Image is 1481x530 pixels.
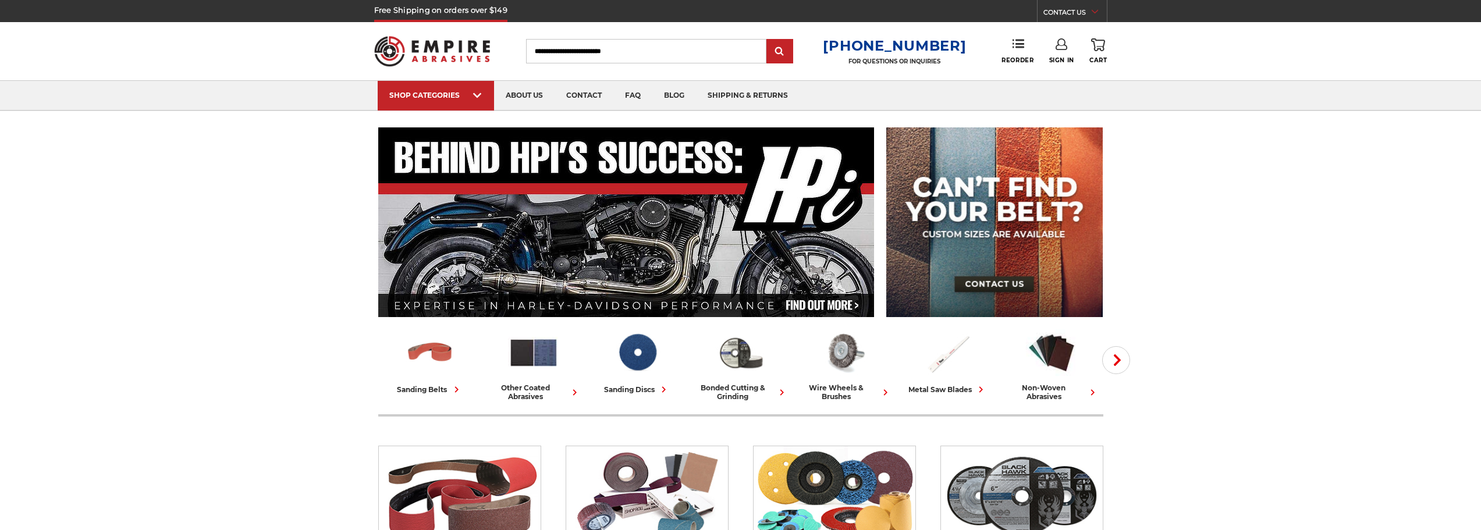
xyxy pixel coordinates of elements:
p: FOR QUESTIONS OR INQUIRIES [823,58,966,65]
a: about us [494,81,555,111]
a: metal saw blades [901,328,995,396]
a: other coated abrasives [486,328,581,401]
div: metal saw blades [908,383,987,396]
img: Wire Wheels & Brushes [819,328,870,378]
a: contact [555,81,613,111]
a: Reorder [1001,38,1033,63]
span: Cart [1089,56,1107,64]
a: sanding discs [590,328,684,396]
a: CONTACT US [1043,6,1107,22]
input: Submit [768,40,791,63]
img: Metal Saw Blades [922,328,974,378]
div: other coated abrasives [486,383,581,401]
a: shipping & returns [696,81,800,111]
div: sanding belts [397,383,463,396]
span: Sign In [1049,56,1074,64]
a: faq [613,81,652,111]
a: [PHONE_NUMBER] [823,37,966,54]
div: SHOP CATEGORIES [389,91,482,99]
img: Bonded Cutting & Grinding [715,328,766,378]
img: Empire Abrasives [374,29,491,74]
img: Sanding Belts [404,328,456,378]
img: promo banner for custom belts. [886,127,1103,317]
a: bonded cutting & grinding [694,328,788,401]
a: Cart [1089,38,1107,64]
a: wire wheels & brushes [797,328,892,401]
div: non-woven abrasives [1004,383,1099,401]
a: blog [652,81,696,111]
div: sanding discs [604,383,670,396]
img: Sanding Discs [612,328,663,378]
button: Next [1102,346,1130,374]
img: Banner for an interview featuring Horsepower Inc who makes Harley performance upgrades featured o... [378,127,875,317]
div: wire wheels & brushes [797,383,892,401]
img: Other Coated Abrasives [508,328,559,378]
a: sanding belts [383,328,477,396]
span: Reorder [1001,56,1033,64]
div: bonded cutting & grinding [694,383,788,401]
img: Non-woven Abrasives [1026,328,1077,378]
a: non-woven abrasives [1004,328,1099,401]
